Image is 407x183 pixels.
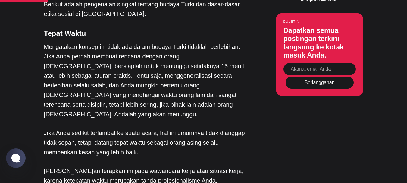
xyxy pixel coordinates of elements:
font: Buletin [283,20,299,23]
font: Dapatkan semua postingan terkini langsung ke kotak masuk Anda. [283,27,344,59]
font: Berlangganan [305,80,335,85]
font: Jika Anda sedikit terlambat ke suatu acara, hal ini umumnya tidak dianggap tidak sopan, tetapi da... [44,130,245,156]
button: Berlangganan [286,77,354,89]
font: Tepat Waktu [44,29,86,37]
input: Alamat email Anda [283,63,356,75]
font: Mengatakan konsep ini tidak ada dalam budaya Turki tidaklah berlebihan. Jika Anda pernah membuat ... [44,43,244,118]
font: Berikut adalah pengenalan singkat tentang budaya Turki dan dasar-dasar etika sosial di [GEOGRAPHI... [44,1,240,17]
